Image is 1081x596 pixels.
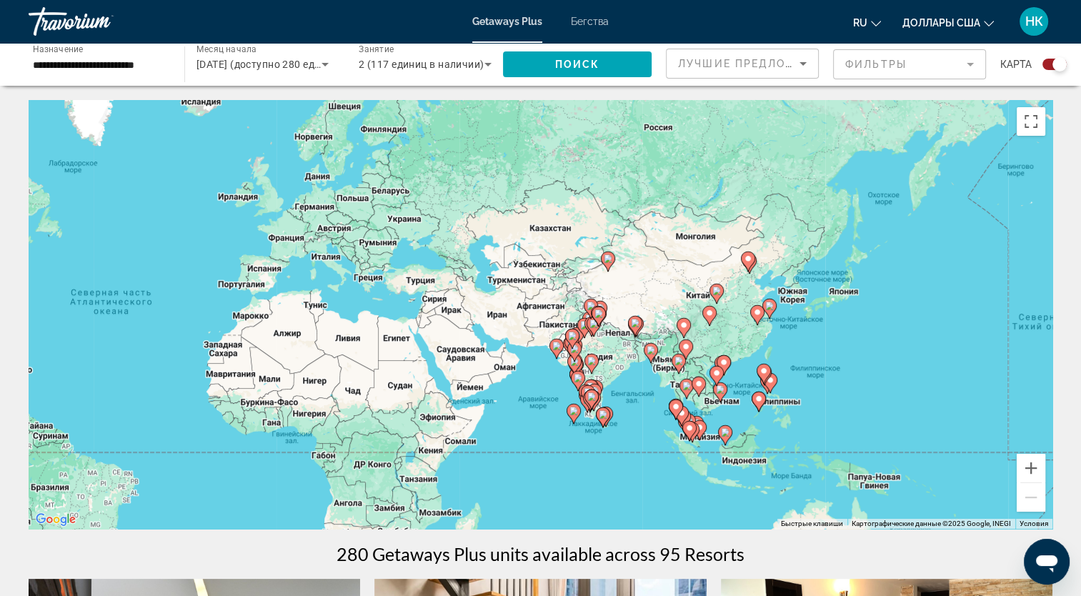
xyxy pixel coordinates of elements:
[1020,520,1048,527] a: Условия (ссылка откроется в новой вкладке)
[678,58,830,69] span: Лучшие предложения
[902,12,994,33] button: Изменить валюту
[781,519,843,529] button: Быстрые клавиши
[359,59,484,70] span: 2 (117 единиц в наличии)
[33,44,84,54] span: Назначение
[196,59,342,70] span: [DATE] (доступно 280 единиц)
[32,510,79,529] a: Открыть эту область в Google Картах (в новом окне)
[337,543,744,565] h1: 280 Getaways Plus units available across 95 Resorts
[902,17,980,29] span: Доллары США
[1000,54,1032,74] span: карта
[678,55,807,72] mat-select: Сортировать по
[571,16,609,27] a: Бегства
[32,510,79,529] img: Гугл
[1017,107,1045,136] button: Включить полноэкранный режим
[1015,6,1052,36] button: Пользовательское меню
[555,59,600,70] span: Поиск
[1024,539,1070,585] iframe: Кнопка запуска окна обмена сообщениями
[852,520,1011,527] span: Картографические данные ©2025 Google, INEGI
[503,51,652,77] button: Поиск
[1017,454,1045,482] button: Увеличить
[853,17,867,29] span: ru
[1025,14,1043,29] span: НК
[29,3,171,40] a: Травориум
[833,49,986,80] button: Фильтр
[359,44,394,54] span: Занятие
[853,12,881,33] button: Изменение языка
[1017,483,1045,512] button: Уменьшить
[196,44,256,54] span: Месяц начала
[472,16,542,27] a: Getaways Plus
